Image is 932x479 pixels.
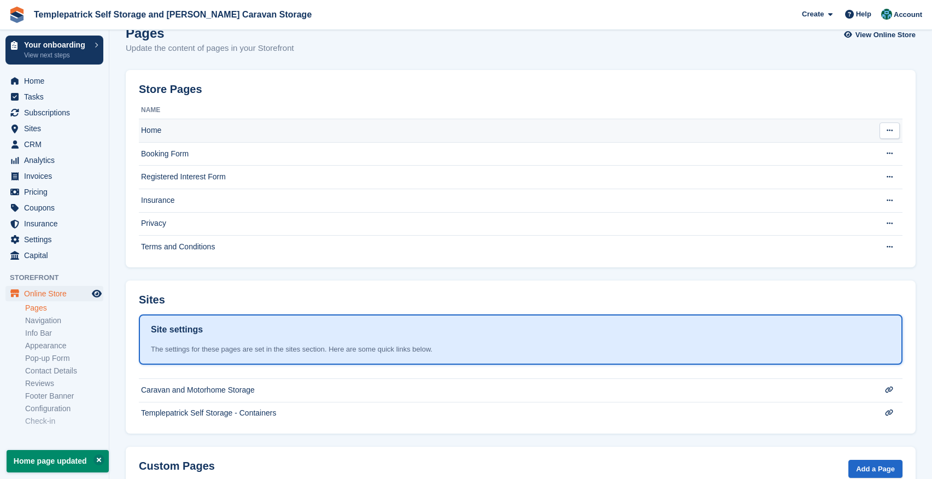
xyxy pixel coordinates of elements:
[24,137,90,152] span: CRM
[855,30,916,40] span: View Online Store
[24,232,90,247] span: Settings
[5,153,103,168] a: menu
[139,460,215,472] h2: Custom Pages
[139,236,864,259] td: Terms and Conditions
[24,73,90,89] span: Home
[894,9,922,20] span: Account
[5,105,103,120] a: menu
[90,287,103,300] a: Preview store
[5,200,103,215] a: menu
[139,119,864,143] td: Home
[25,416,103,427] a: Check-in
[5,216,103,231] a: menu
[847,26,916,44] a: View Online Store
[139,142,864,166] td: Booking Form
[5,184,103,200] a: menu
[24,200,90,215] span: Coupons
[24,105,90,120] span: Subscriptions
[9,7,25,23] img: stora-icon-8386f47178a22dfd0bd8f6a31ec36ba5ce8667c1dd55bd0f319d3a0aa187defe.svg
[139,378,864,402] td: Caravan and Motorhome Storage
[25,316,103,326] a: Navigation
[139,189,864,212] td: Insurance
[139,102,864,119] th: Name
[24,41,89,49] p: Your onboarding
[139,83,202,96] h2: Store Pages
[802,9,824,20] span: Create
[151,344,890,355] div: The settings for these pages are set in the sites section. Here are some quick links below.
[24,153,90,168] span: Analytics
[25,391,103,401] a: Footer Banner
[151,323,203,336] h1: Site settings
[30,5,316,24] a: Templepatrick Self Storage and [PERSON_NAME] Caravan Storage
[5,168,103,184] a: menu
[25,366,103,376] a: Contact Details
[24,286,90,301] span: Online Store
[25,341,103,351] a: Appearance
[5,36,103,65] a: Your onboarding View next steps
[24,248,90,263] span: Capital
[24,184,90,200] span: Pricing
[5,73,103,89] a: menu
[856,9,871,20] span: Help
[139,294,165,306] h2: Sites
[5,121,103,136] a: menu
[5,137,103,152] a: menu
[10,272,109,283] span: Storefront
[5,232,103,247] a: menu
[881,9,892,20] img: Gareth Hagan
[24,50,89,60] p: View next steps
[24,216,90,231] span: Insurance
[25,328,103,338] a: Info Bar
[24,89,90,104] span: Tasks
[25,353,103,364] a: Pop-up Form
[24,121,90,136] span: Sites
[25,303,103,313] a: Pages
[5,248,103,263] a: menu
[5,89,103,104] a: menu
[126,26,294,40] h1: Pages
[24,168,90,184] span: Invoices
[5,286,103,301] a: menu
[848,460,902,478] a: Add a Page
[139,166,864,189] td: Registered Interest Form
[139,402,864,425] td: Templepatrick Self Storage - Containers
[7,450,109,472] p: Home page updated
[25,378,103,389] a: Reviews
[25,404,103,414] a: Configuration
[126,42,294,55] p: Update the content of pages in your Storefront
[139,212,864,236] td: Privacy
